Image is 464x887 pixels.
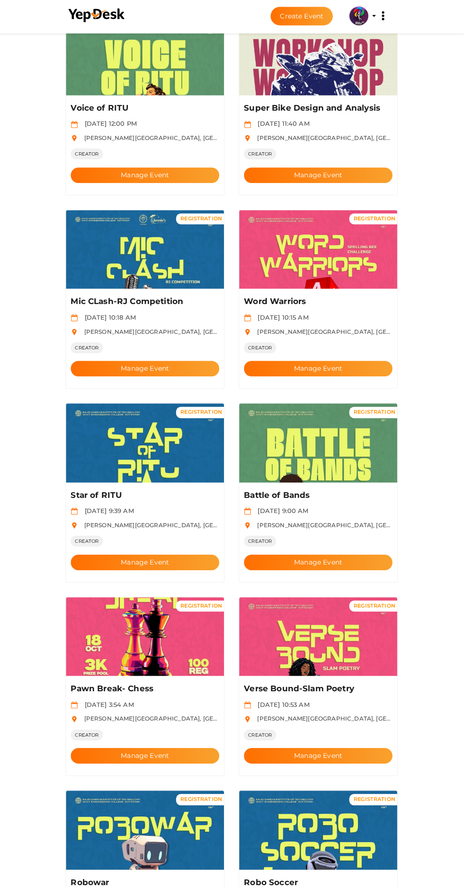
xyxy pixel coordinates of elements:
[244,297,390,308] p: Word Warriors
[240,404,397,483] img: AFLJFK65_normal.jpeg
[244,362,393,377] button: Manage Event
[71,536,104,547] span: CREATOR
[244,343,277,354] span: CREATOR
[67,598,224,677] img: UVVL7W9X_normal.png
[71,169,220,184] button: Manage Event
[244,555,393,571] button: Manage Event
[240,211,397,290] img: HSUVCBIO_normal.png
[244,508,251,515] img: calendar.svg
[71,522,79,530] img: location.svg
[71,702,79,709] img: calendar.svg
[354,409,395,416] span: REGISTRATION
[244,536,277,547] span: CREATOR
[71,730,104,740] span: CREATOR
[181,603,223,609] span: REGISTRATION
[71,315,79,322] img: calendar.svg
[80,121,137,129] span: [DATE] 12:00 PM
[244,716,251,723] img: location.svg
[80,507,134,515] span: [DATE] 9:39 AM
[244,136,251,143] img: location.svg
[71,490,217,502] p: Star of RITU
[244,730,277,740] span: CREATOR
[71,748,220,764] button: Manage Event
[253,121,310,129] span: [DATE] 11:40 AM
[80,701,134,708] span: [DATE] 3:54 AM
[181,217,223,223] span: REGISTRATION
[181,796,223,802] span: REGISTRATION
[71,716,79,723] img: location.svg
[181,409,223,416] span: REGISTRATION
[71,683,217,695] p: Pawn Break- Chess
[244,150,277,161] span: CREATOR
[67,211,224,290] img: L5C9OVJB_normal.jpeg
[71,343,104,354] span: CREATOR
[71,555,220,571] button: Manage Event
[244,104,390,115] p: Super Bike Design and Analysis
[244,122,251,130] img: calendar.svg
[244,683,390,695] p: Verse Bound-Slam Poetry
[354,217,395,223] span: REGISTRATION
[71,362,220,377] button: Manage Event
[244,702,251,709] img: calendar.svg
[244,522,251,530] img: location.svg
[240,18,397,97] img: BCWRPF0X_normal.jpeg
[71,150,104,161] span: CREATOR
[240,791,397,870] img: PHA1ELSC_normal.png
[71,508,79,515] img: calendar.svg
[271,9,333,27] button: Create Event
[253,507,309,515] span: [DATE] 9:00 AM
[240,598,397,677] img: XNHLQ3GQ_normal.jpeg
[71,297,217,308] p: Mic CLash-RJ Competition
[80,314,136,322] span: [DATE] 10:18 AM
[253,314,309,322] span: [DATE] 10:15 AM
[349,8,368,27] img: 5BK8ZL5P_small.png
[253,701,310,708] span: [DATE] 10:53 AM
[67,791,224,870] img: UUIV5BBJ_normal.png
[354,796,395,802] span: REGISTRATION
[244,748,393,764] button: Manage Event
[244,315,251,322] img: calendar.svg
[67,18,224,97] img: W6SV3SIL_normal.jpeg
[244,169,393,184] button: Manage Event
[67,404,224,483] img: XR0V3SZ7_normal.jpeg
[244,330,251,337] img: location.svg
[71,122,79,130] img: calendar.svg
[71,330,79,337] img: location.svg
[71,104,217,115] p: Voice of RITU
[244,490,390,502] p: Battle of Bands
[71,136,79,143] img: location.svg
[354,603,395,609] span: REGISTRATION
